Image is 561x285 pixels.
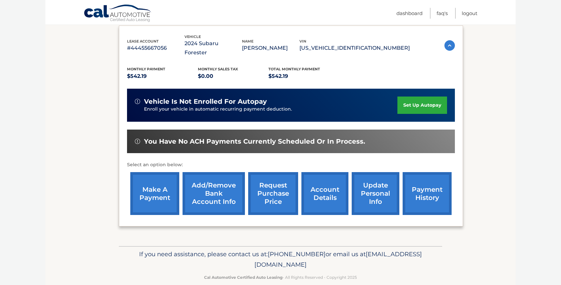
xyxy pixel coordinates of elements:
a: Cal Automotive [84,4,152,23]
a: Add/Remove bank account info [183,172,245,215]
p: #44455667056 [127,44,184,53]
a: Logout [462,8,477,19]
a: FAQ's [437,8,448,19]
p: $542.19 [127,72,198,81]
span: vehicle [184,34,201,39]
a: set up autopay [397,97,447,114]
span: You have no ACH payments currently scheduled or in process. [144,137,365,146]
strong: Cal Automotive Certified Auto Leasing [204,275,282,280]
a: request purchase price [248,172,298,215]
span: [EMAIL_ADDRESS][DOMAIN_NAME] [254,250,422,268]
p: - All Rights Reserved - Copyright 2025 [123,274,438,281]
a: make a payment [130,172,179,215]
span: vehicle is not enrolled for autopay [144,98,267,106]
p: Enroll your vehicle in automatic recurring payment deduction. [144,106,397,113]
img: accordion-active.svg [444,40,455,51]
p: 2024 Subaru Forester [184,39,242,57]
span: lease account [127,39,159,44]
img: alert-white.svg [135,99,140,104]
a: account details [301,172,348,215]
p: $542.19 [268,72,339,81]
a: update personal info [352,172,399,215]
p: If you need assistance, please contact us at: or email us at [123,249,438,270]
a: payment history [403,172,452,215]
span: Total Monthly Payment [268,67,320,71]
span: Monthly sales Tax [198,67,238,71]
p: Select an option below: [127,161,455,169]
span: Monthly Payment [127,67,165,71]
span: [PHONE_NUMBER] [268,250,326,258]
span: vin [299,39,306,44]
p: [PERSON_NAME] [242,44,299,53]
span: name [242,39,253,44]
p: [US_VEHICLE_IDENTIFICATION_NUMBER] [299,44,410,53]
p: $0.00 [198,72,269,81]
a: Dashboard [396,8,423,19]
img: alert-white.svg [135,139,140,144]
